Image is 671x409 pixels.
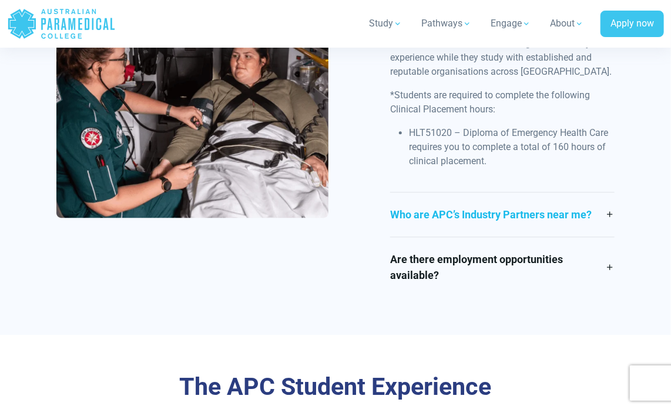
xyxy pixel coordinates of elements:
[600,11,664,38] a: Apply now
[409,126,615,168] li: HLT51020 – Diploma of Emergency Health Care requires you to complete a total of 160 hours of clin...
[56,373,615,402] h3: The APC Student Experience
[543,7,591,40] a: About
[362,7,410,40] a: Study
[390,36,615,79] p: This means students are able to gain on-the-job experience while they study with established and ...
[390,192,615,237] a: Who are APC’s Industry Partners near me?
[484,7,538,40] a: Engage
[543,38,558,49] em: real
[390,88,615,117] p: *Students are required to complete the following Clinical Placement hours:
[390,237,615,297] a: Are there employment opportunities available?
[414,7,479,40] a: Pathways
[7,5,116,43] a: Australian Paramedical College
